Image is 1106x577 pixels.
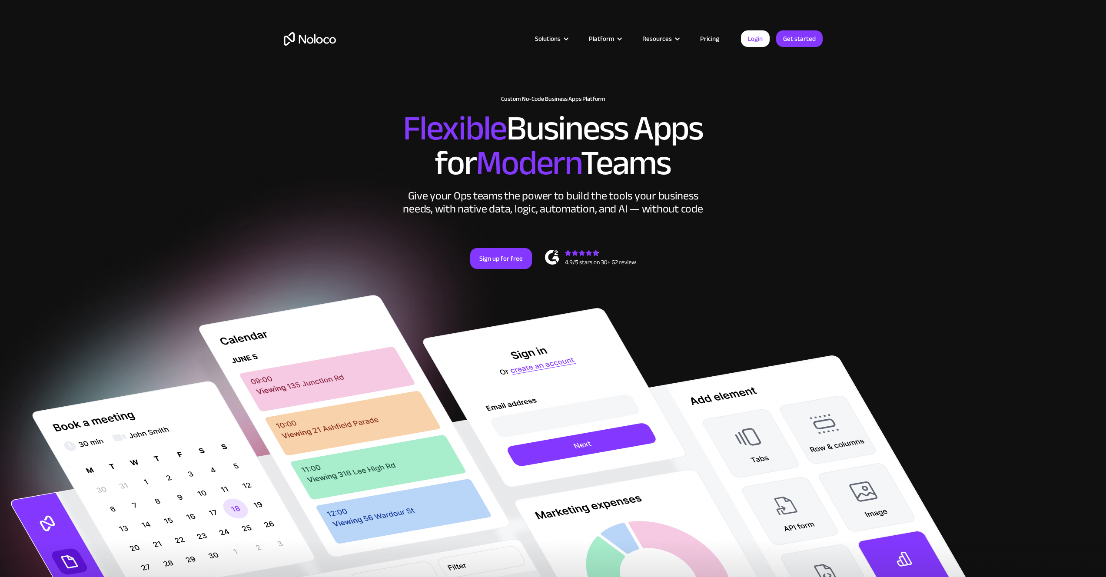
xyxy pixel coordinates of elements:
span: Flexible [403,96,506,161]
div: Resources [631,33,689,44]
div: Resources [642,33,672,44]
div: Platform [578,33,631,44]
h1: Custom No-Code Business Apps Platform [284,96,823,103]
a: Sign up for free [470,248,532,269]
h2: Business Apps for Teams [284,111,823,181]
span: Modern [476,131,581,196]
a: Get started [776,30,823,47]
a: Pricing [689,33,730,44]
a: home [284,32,336,46]
a: Login [741,30,770,47]
div: Platform [589,33,614,44]
div: Give your Ops teams the power to build the tools your business needs, with native data, logic, au... [401,189,705,216]
div: Solutions [535,33,561,44]
div: Solutions [524,33,578,44]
